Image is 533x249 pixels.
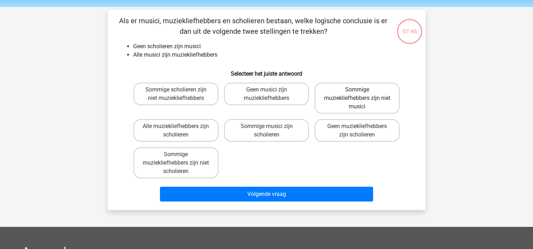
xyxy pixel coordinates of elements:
label: Sommige muziekliefhebbers zijn niet scholieren [134,147,218,178]
label: Sommige scholieren zijn niet muziekliefhebbers [134,83,218,105]
li: Geen scholieren zijn musici [133,42,414,51]
h6: Selecteer het juiste antwoord [119,65,414,77]
label: Alle muziekliefhebbers zijn scholieren [134,119,218,142]
label: Sommige muziekliefhebbers zijn niet musici [315,83,399,114]
div: 07:46 [396,18,423,36]
label: Sommige musici zijn scholieren [224,119,309,142]
li: Alle musici zijn muziekliefhebbers [133,51,414,59]
p: Als er musici, muziekliefhebbers en scholieren bestaan, welke logische conclusie is er dan uit de... [119,15,388,37]
label: Geen muziekliefhebbers zijn scholieren [315,119,399,142]
button: Volgende vraag [160,187,373,202]
label: Geen musici zijn muziekliefhebbers [224,83,309,105]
